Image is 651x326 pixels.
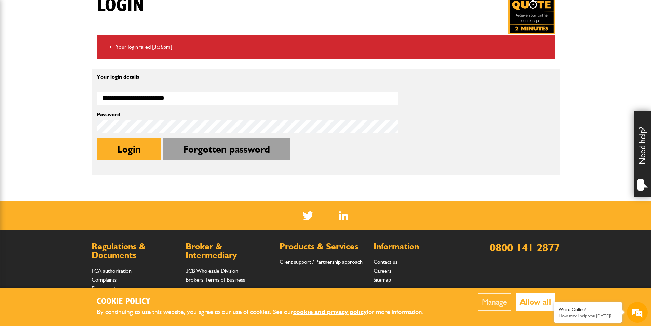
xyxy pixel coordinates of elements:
h2: Broker & Intermediary [186,242,273,260]
button: Manage [478,293,511,311]
a: Client support / Partnership approach [280,259,363,265]
div: We're Online! [559,307,617,312]
label: Password [97,112,398,117]
li: Your login failed [3:36pm] [116,42,550,51]
a: Contact us [374,259,397,265]
img: Linked In [339,211,348,220]
button: Login [97,138,161,160]
a: Complaints [92,276,117,283]
a: JCB Wholesale Division [186,268,238,274]
a: FCA authorisation [92,268,132,274]
p: Your login details [97,74,398,80]
a: Sitemap [374,276,391,283]
h2: Cookie Policy [97,297,435,307]
img: Twitter [303,211,313,220]
h2: Information [374,242,461,251]
a: Careers [374,268,391,274]
p: How may I help you today? [559,313,617,318]
p: By continuing to use this website, you agree to our use of cookies. See our for more information. [97,307,435,317]
a: Documents [92,285,118,291]
div: Need help? [634,111,651,197]
a: Brokers Terms of Business [186,276,245,283]
h2: Products & Services [280,242,367,251]
a: LinkedIn [339,211,348,220]
button: Forgotten password [163,138,290,160]
a: cookie and privacy policy [293,308,367,316]
a: 0800 141 2877 [490,241,560,254]
h2: Regulations & Documents [92,242,179,260]
button: Allow all [516,293,555,311]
